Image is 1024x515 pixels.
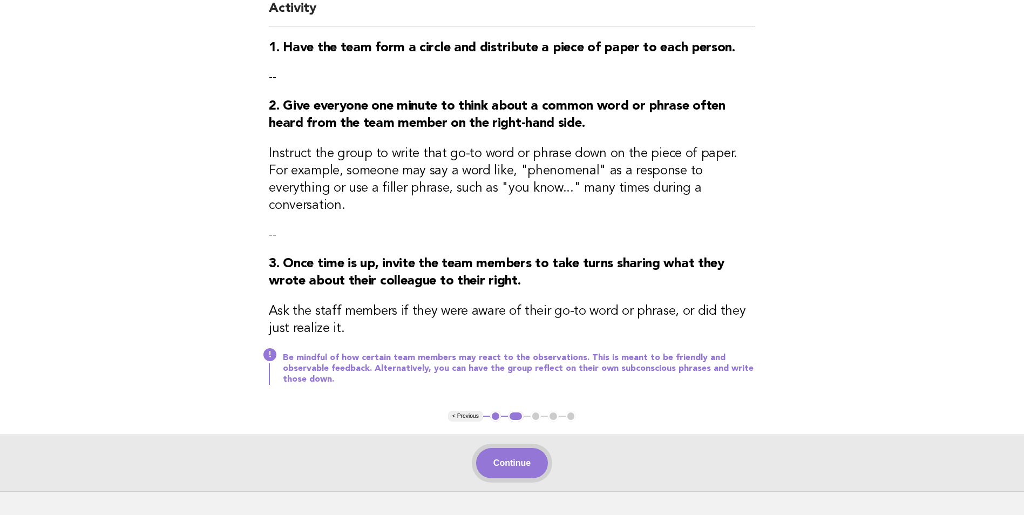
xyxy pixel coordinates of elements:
button: Continue [476,448,548,478]
p: -- [269,227,755,242]
h3: Ask the staff members if they were aware of their go-to word or phrase, or did they just realize it. [269,303,755,337]
strong: 2. Give everyone one minute to think about a common word or phrase often heard from the team memb... [269,100,725,130]
p: Be mindful of how certain team members may react to the observations. This is meant to be friendl... [283,353,755,385]
h3: Instruct the group to write that go-to word or phrase down on the piece of paper. For example, so... [269,145,755,214]
button: 2 [508,411,524,422]
button: 1 [490,411,501,422]
button: < Previous [448,411,483,422]
strong: 3. Once time is up, invite the team members to take turns sharing what they wrote about their col... [269,257,724,288]
strong: 1. Have the team form a circle and distribute a piece of paper to each person. [269,42,735,55]
p: -- [269,70,755,85]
